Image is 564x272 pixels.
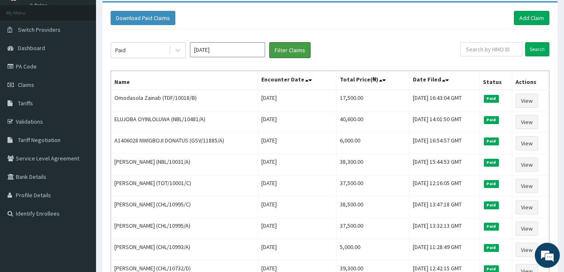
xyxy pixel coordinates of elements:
[336,133,410,154] td: 6,000.00
[269,42,311,58] button: Filter Claims
[18,99,33,107] span: Tariffs
[111,90,258,112] td: Omodasola Zainab (TDF/10018/B)
[258,154,336,175] td: [DATE]
[336,239,410,261] td: 5,000.00
[43,47,140,58] div: Chat with us now
[29,3,49,8] a: Online
[516,200,538,214] a: View
[336,90,410,112] td: 17,500.00
[258,239,336,261] td: [DATE]
[111,133,258,154] td: A1406028 NWIGBOJI DONATUS (GSV/11885/A)
[48,82,115,167] span: We're online!
[111,11,175,25] button: Download Paid Claims
[18,81,34,89] span: Claims
[18,26,61,33] span: Switch Providers
[516,94,538,108] a: View
[258,218,336,239] td: [DATE]
[409,112,479,133] td: [DATE] 14:01:50 GMT
[258,197,336,218] td: [DATE]
[484,201,499,209] span: Paid
[516,221,538,236] a: View
[111,71,258,90] th: Name
[18,44,45,52] span: Dashboard
[111,112,258,133] td: ELUJOBA OYINLOLUWA (NBL/10481/A)
[484,95,499,102] span: Paid
[516,158,538,172] a: View
[4,182,159,211] textarea: Type your message and hit 'Enter'
[479,71,512,90] th: Status
[409,133,479,154] td: [DATE] 16:54:57 GMT
[484,180,499,188] span: Paid
[484,223,499,230] span: Paid
[336,154,410,175] td: 38,300.00
[336,112,410,133] td: 40,600.00
[409,239,479,261] td: [DATE] 11:28:49 GMT
[484,159,499,166] span: Paid
[15,42,34,63] img: d_794563401_company_1708531726252_794563401
[512,71,549,90] th: Actions
[409,197,479,218] td: [DATE] 13:47:18 GMT
[137,4,157,24] div: Minimize live chat window
[258,90,336,112] td: [DATE]
[484,116,499,124] span: Paid
[258,112,336,133] td: [DATE]
[111,218,258,239] td: [PERSON_NAME] (CHL/10995/A)
[111,175,258,197] td: [PERSON_NAME] (TOT/10001/C)
[516,136,538,150] a: View
[115,46,126,54] div: Paid
[258,71,336,90] th: Encounter Date
[409,218,479,239] td: [DATE] 13:32:13 GMT
[484,244,499,252] span: Paid
[336,71,410,90] th: Total Price(₦)
[190,42,265,57] input: Select Month and Year
[460,42,522,56] input: Search by HMO ID
[336,218,410,239] td: 37,500.00
[111,197,258,218] td: [PERSON_NAME] (CHL/10995/C)
[516,243,538,257] a: View
[409,90,479,112] td: [DATE] 16:43:04 GMT
[258,133,336,154] td: [DATE]
[111,239,258,261] td: [PERSON_NAME] (CHL/10993/A)
[409,71,479,90] th: Date Filed
[516,179,538,193] a: View
[336,197,410,218] td: 38,500.00
[111,154,258,175] td: [PERSON_NAME] (NBL/10031/A)
[258,175,336,197] td: [DATE]
[525,42,549,56] input: Search
[514,11,549,25] a: Add Claim
[336,175,410,197] td: 37,500.00
[409,175,479,197] td: [DATE] 12:16:05 GMT
[516,115,538,129] a: View
[18,136,61,144] span: Tariff Negotiation
[409,154,479,175] td: [DATE] 15:44:53 GMT
[484,137,499,145] span: Paid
